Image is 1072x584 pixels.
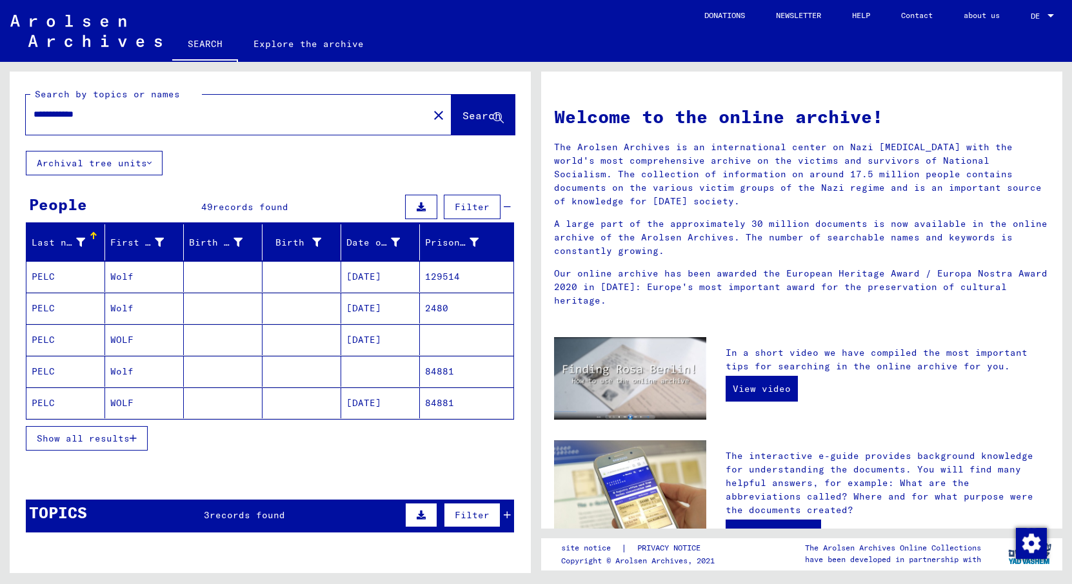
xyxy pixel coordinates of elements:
mat-cell: PELC [26,356,105,387]
mat-header-cell: Birth [263,224,341,260]
mat-cell: Wolf [105,261,184,292]
a: Explore the archive [238,28,379,59]
div: First name [110,236,164,249]
span: Show all results [37,433,130,444]
mat-cell: WOLF [105,387,184,418]
div: People [29,193,87,216]
mat-cell: [DATE] [341,324,420,355]
div: Birth [268,232,341,253]
span: records found [210,509,285,521]
p: A large part of the approximately 30 million documents is now available in the online archive of ... [554,217,1049,258]
button: Clear [426,102,452,128]
span: Filter [455,201,490,213]
p: Copyright © Arolsen Archives, 2021 [561,555,716,567]
span: Search [462,109,501,122]
mat-cell: PELC [26,387,105,418]
p: Our online archive has been awarded the European Heritage Award / Europa Nostra Award 2020 in [DA... [554,267,1049,307]
mat-header-cell: First name [105,224,184,260]
a: SEARCH [172,28,238,62]
button: Filter [444,503,501,527]
img: video.jpg [554,337,706,420]
img: yv_logo.png [1006,538,1054,570]
img: Arolsen_neg.svg [10,15,162,47]
div: | [561,541,716,555]
mat-cell: 84881 [420,356,513,387]
mat-header-cell: Date of birth [341,224,420,260]
a: site notice [561,541,621,555]
a: PRIVACY NOTICE [627,541,716,555]
button: Filter [444,195,501,219]
h1: Welcome to the online archive! [554,103,1049,130]
p: The Arolsen Archives Online Collections [805,542,981,554]
mat-header-cell: Birth name [184,224,263,260]
a: View video [726,376,798,402]
div: Prisoner # [425,236,479,249]
span: 3 [204,509,210,521]
div: Last name [32,232,104,253]
div: Prisoner # [425,232,498,253]
mat-cell: Wolf [105,293,184,324]
mat-label: Search by topics or names [35,88,180,100]
div: TOPICS [29,501,87,524]
mat-header-cell: Last name [26,224,105,260]
span: Filter [455,509,490,521]
mat-icon: close [431,108,446,123]
mat-header-cell: Prisoner # [420,224,513,260]
p: The Arolsen Archives is an international center on Nazi [MEDICAL_DATA] with the world's most comp... [554,141,1049,208]
a: To the e-guide [726,520,821,545]
span: 49 [201,201,213,213]
img: Change consent [1016,528,1047,559]
div: First name [110,232,183,253]
div: Birth name [189,232,262,253]
mat-cell: 2480 [420,293,513,324]
div: Last name [32,236,85,249]
span: records found [213,201,288,213]
mat-cell: WOLF [105,324,184,355]
mat-cell: PELC [26,324,105,355]
mat-cell: 84881 [420,387,513,418]
span: DE [1031,12,1045,21]
button: Search [452,95,515,135]
div: Birth name [189,236,243,249]
mat-cell: [DATE] [341,293,420,324]
mat-cell: PELC [26,261,105,292]
p: In a short video we have compiled the most important tips for searching in the online archive for... [726,346,1049,373]
button: Show all results [26,426,148,451]
div: Birth [268,236,321,249]
mat-cell: 129514 [420,261,513,292]
div: Date of birth [346,236,400,249]
p: The interactive e-guide provides background knowledge for understanding the documents. You will f... [726,449,1049,517]
mat-cell: Wolf [105,356,184,387]
mat-cell: PELC [26,293,105,324]
p: have been developed in partnership with [805,554,981,565]
button: Archival tree units [26,151,163,175]
mat-cell: [DATE] [341,261,420,292]
mat-cell: [DATE] [341,387,420,418]
div: Date of birth [346,232,419,253]
img: eguide.jpg [554,440,706,542]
